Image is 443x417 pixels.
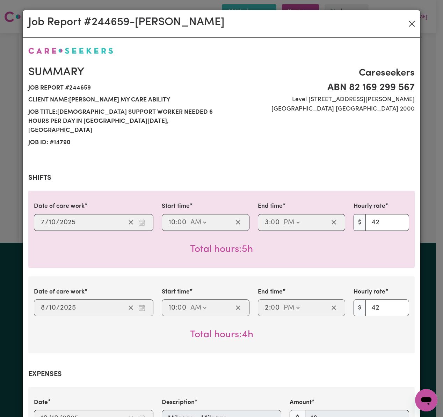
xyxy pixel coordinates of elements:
[258,288,283,297] label: End time
[125,303,136,313] button: Clear date
[136,217,147,228] button: Enter the date of care work
[264,217,269,228] input: --
[177,304,182,311] span: 0
[354,299,366,316] span: $
[28,137,217,149] span: Job ID: # 14790
[136,303,147,313] button: Enter the date of care work
[49,217,56,228] input: --
[415,389,437,411] iframe: Button to launch messaging window
[49,303,56,313] input: --
[226,80,415,95] span: ABN 82 169 299 567
[45,219,49,226] span: /
[264,303,269,313] input: --
[59,217,76,228] input: ----
[178,217,187,228] input: --
[34,202,85,211] label: Date of care work
[28,94,217,106] span: Client name: [PERSON_NAME] My Care Ability
[28,106,217,137] span: Job title: [DEMOGRAPHIC_DATA] Support Worker Needed 6 Hours Per Day In [GEOGRAPHIC_DATA][DATE], [...
[354,288,385,297] label: Hourly rate
[28,82,217,94] span: Job report # 244659
[41,217,45,228] input: --
[178,303,187,313] input: --
[226,105,415,114] span: [GEOGRAPHIC_DATA] [GEOGRAPHIC_DATA] 2000
[168,303,176,313] input: --
[190,245,253,254] span: Total hours worked: 5 hours
[34,288,85,297] label: Date of care work
[28,16,224,29] h2: Job Report # 244659 - [PERSON_NAME]
[354,214,366,231] span: $
[226,95,415,104] span: Level [STREET_ADDRESS][PERSON_NAME]
[271,219,275,226] span: 0
[271,303,280,313] input: --
[45,304,49,312] span: /
[406,18,417,29] button: Close
[56,304,60,312] span: /
[41,303,45,313] input: --
[28,370,415,379] h2: Expenses
[176,304,177,312] span: :
[354,202,385,211] label: Hourly rate
[28,66,217,79] h2: Summary
[271,304,275,311] span: 0
[269,304,271,312] span: :
[176,219,177,226] span: :
[269,219,271,226] span: :
[258,202,283,211] label: End time
[56,219,59,226] span: /
[60,303,76,313] input: ----
[168,217,176,228] input: --
[190,330,253,340] span: Total hours worked: 4 hours
[290,398,312,407] label: Amount
[226,66,415,80] span: Careseekers
[34,398,48,407] label: Date
[28,174,415,182] h2: Shifts
[271,217,280,228] input: --
[162,398,195,407] label: Description
[177,219,182,226] span: 0
[28,48,113,54] img: Careseekers logo
[125,217,136,228] button: Clear date
[162,288,190,297] label: Start time
[162,202,190,211] label: Start time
